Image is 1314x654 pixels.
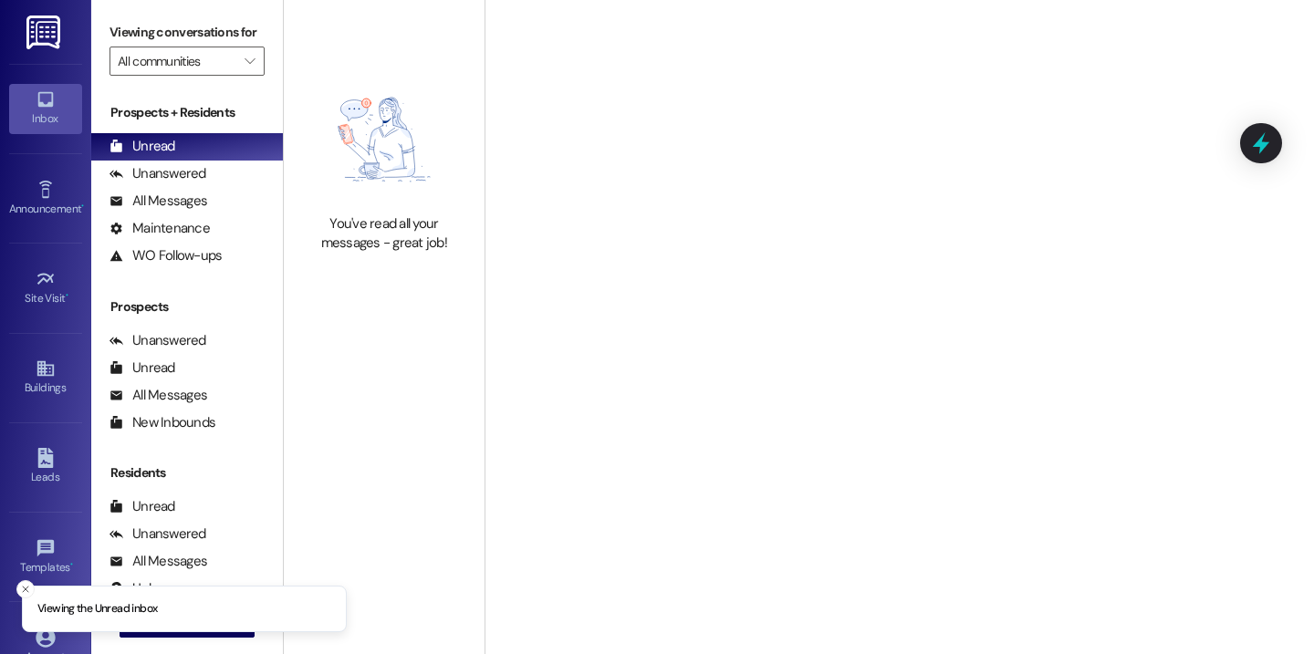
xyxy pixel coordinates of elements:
div: Prospects [91,297,283,317]
a: Templates • [9,533,82,582]
div: Unanswered [109,524,206,544]
a: Leads [9,442,82,492]
a: Inbox [9,84,82,133]
span: • [81,200,84,213]
div: All Messages [109,386,207,405]
div: Unread [109,137,175,156]
img: empty-state [304,74,464,204]
span: • [66,289,68,302]
div: All Messages [109,552,207,571]
a: Site Visit • [9,264,82,313]
span: • [70,558,73,571]
div: WO Follow-ups [109,246,222,265]
div: Residents [91,463,283,483]
div: Unanswered [109,331,206,350]
img: ResiDesk Logo [26,16,64,49]
div: New Inbounds [109,413,215,432]
div: Unanswered [109,164,206,183]
a: Buildings [9,353,82,402]
div: You've read all your messages - great job! [304,214,464,254]
div: All Messages [109,192,207,211]
i:  [245,54,255,68]
div: Prospects + Residents [91,103,283,122]
label: Viewing conversations for [109,18,265,47]
input: All communities [118,47,235,76]
button: Close toast [16,580,35,598]
p: Viewing the Unread inbox [37,601,157,618]
div: Unread [109,497,175,516]
div: Maintenance [109,219,210,238]
div: Unread [109,358,175,378]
